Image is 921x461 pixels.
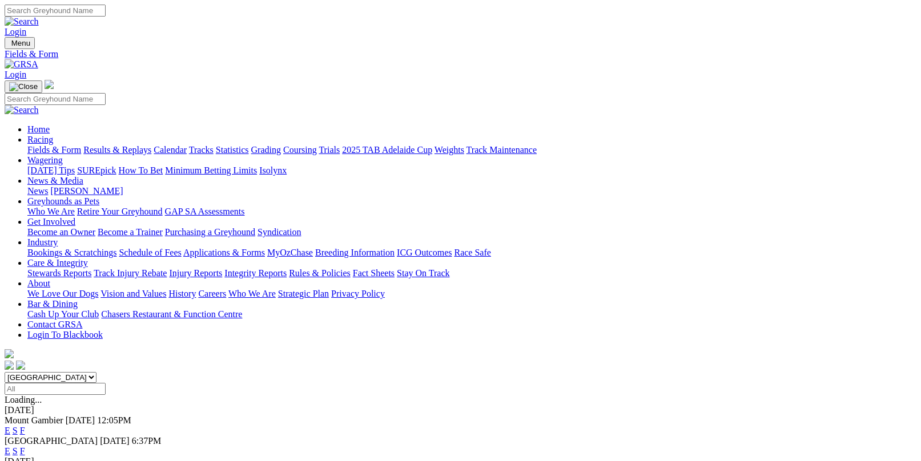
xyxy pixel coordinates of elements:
[50,186,123,196] a: [PERSON_NAME]
[100,289,166,298] a: Vision and Values
[27,217,75,227] a: Get Involved
[45,80,54,89] img: logo-grsa-white.png
[77,165,116,175] a: SUREpick
[27,227,916,237] div: Get Involved
[5,70,26,79] a: Login
[5,426,10,435] a: E
[165,207,245,216] a: GAP SA Assessments
[100,436,130,446] span: [DATE]
[119,248,181,257] a: Schedule of Fees
[466,145,537,155] a: Track Maintenance
[27,196,99,206] a: Greyhounds as Pets
[259,165,287,175] a: Isolynx
[228,289,276,298] a: Who We Are
[119,165,163,175] a: How To Bet
[189,145,214,155] a: Tracks
[169,268,222,278] a: Injury Reports
[315,248,395,257] a: Breeding Information
[319,145,340,155] a: Trials
[27,289,916,299] div: About
[5,59,38,70] img: GRSA
[77,207,163,216] a: Retire Your Greyhound
[27,186,48,196] a: News
[97,415,131,425] span: 12:05PM
[94,268,167,278] a: Track Injury Rebate
[27,248,916,258] div: Industry
[278,289,329,298] a: Strategic Plan
[435,145,464,155] a: Weights
[165,227,255,237] a: Purchasing a Greyhound
[13,446,18,456] a: S
[13,426,18,435] a: S
[165,165,257,175] a: Minimum Betting Limits
[27,309,99,319] a: Cash Up Your Club
[20,446,25,456] a: F
[5,80,42,93] button: Toggle navigation
[27,145,916,155] div: Racing
[27,227,95,237] a: Become an Owner
[66,415,95,425] span: [DATE]
[342,145,432,155] a: 2025 TAB Adelaide Cup
[5,383,106,395] input: Select date
[83,145,151,155] a: Results & Replays
[20,426,25,435] a: F
[27,207,75,216] a: Who We Are
[27,165,916,176] div: Wagering
[5,405,916,415] div: [DATE]
[5,93,106,105] input: Search
[27,258,88,268] a: Care & Integrity
[5,105,39,115] img: Search
[5,395,42,405] span: Loading...
[27,278,50,288] a: About
[267,248,313,257] a: MyOzChase
[9,82,38,91] img: Close
[5,436,98,446] span: [GEOGRAPHIC_DATA]
[11,39,30,47] span: Menu
[27,268,916,278] div: Care & Integrity
[27,165,75,175] a: [DATE] Tips
[183,248,265,257] a: Applications & Forms
[27,145,81,155] a: Fields & Form
[27,155,63,165] a: Wagering
[27,248,116,257] a: Bookings & Scratchings
[258,227,301,237] a: Syndication
[289,268,351,278] a: Rules & Policies
[154,145,187,155] a: Calendar
[101,309,242,319] a: Chasers Restaurant & Function Centre
[251,145,281,155] a: Grading
[5,415,63,425] span: Mount Gambier
[27,124,50,134] a: Home
[27,237,58,247] a: Industry
[27,309,916,320] div: Bar & Dining
[224,268,287,278] a: Integrity Reports
[283,145,317,155] a: Coursing
[27,135,53,144] a: Racing
[168,289,196,298] a: History
[27,176,83,185] a: News & Media
[27,186,916,196] div: News & Media
[5,5,106,17] input: Search
[198,289,226,298] a: Careers
[27,299,78,309] a: Bar & Dining
[5,361,14,370] img: facebook.svg
[27,289,98,298] a: We Love Our Dogs
[216,145,249,155] a: Statistics
[454,248,490,257] a: Race Safe
[16,361,25,370] img: twitter.svg
[27,330,103,339] a: Login To Blackbook
[5,446,10,456] a: E
[5,49,916,59] a: Fields & Form
[397,248,452,257] a: ICG Outcomes
[5,27,26,37] a: Login
[5,37,35,49] button: Toggle navigation
[98,227,163,237] a: Become a Trainer
[27,268,91,278] a: Stewards Reports
[397,268,449,278] a: Stay On Track
[353,268,395,278] a: Fact Sheets
[331,289,385,298] a: Privacy Policy
[27,207,916,217] div: Greyhounds as Pets
[5,349,14,358] img: logo-grsa-white.png
[132,436,162,446] span: 6:37PM
[5,17,39,27] img: Search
